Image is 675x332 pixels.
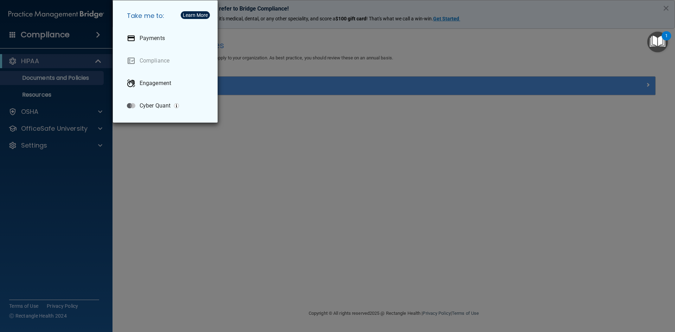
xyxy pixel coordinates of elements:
[121,28,212,48] a: Payments
[121,96,212,116] a: Cyber Quant
[665,36,668,45] div: 1
[121,73,212,93] a: Engagement
[140,102,171,109] p: Cyber Quant
[181,11,210,19] button: Learn More
[140,35,165,42] p: Payments
[647,32,668,52] button: Open Resource Center, 1 new notification
[121,6,212,26] h5: Take me to:
[140,80,171,87] p: Engagement
[121,51,212,71] a: Compliance
[183,13,208,18] div: Learn More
